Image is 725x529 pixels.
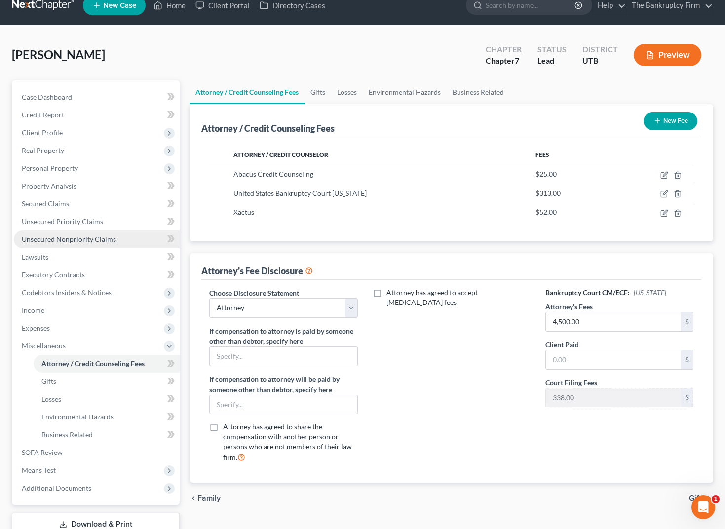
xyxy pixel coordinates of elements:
span: Additional Documents [22,484,91,492]
span: Losses [41,395,61,403]
span: $25.00 [535,170,557,178]
span: Gifts [689,494,705,502]
input: Specify... [210,347,357,366]
span: $313.00 [535,189,561,197]
div: $ [681,350,693,369]
span: Family [197,494,221,502]
span: Income [22,306,44,314]
div: $ [681,388,693,407]
span: Attorney has agreed to share the compensation with another person or persons who are not members ... [223,422,352,461]
span: Codebtors Insiders & Notices [22,288,112,297]
label: Choose Disclosure Statement [209,288,299,298]
i: chevron_left [190,494,197,502]
span: 1 [712,495,720,503]
div: District [582,44,618,55]
a: Losses [34,390,180,408]
a: Business Related [447,80,510,104]
label: Client Paid [545,340,579,350]
span: Credit Report [22,111,64,119]
a: Case Dashboard [14,88,180,106]
label: If compensation to attorney is paid by someone other than debtor, specify here [209,326,357,346]
span: SOFA Review [22,448,63,456]
i: chevron_right [705,494,713,502]
span: Unsecured Nonpriority Claims [22,235,116,243]
a: Environmental Hazards [363,80,447,104]
a: Unsecured Nonpriority Claims [14,230,180,248]
div: Attorney / Credit Counseling Fees [201,122,335,134]
span: United States Bankruptcy Court [US_STATE] [233,189,367,197]
label: Attorney's Fees [545,302,593,312]
div: Attorney's Fee Disclosure [201,265,313,277]
div: Chapter [486,44,522,55]
a: Lawsuits [14,248,180,266]
span: 7 [515,56,519,65]
div: Status [537,44,567,55]
a: Secured Claims [14,195,180,213]
span: Business Related [41,430,93,439]
a: Executory Contracts [14,266,180,284]
span: New Case [103,2,136,9]
a: Losses [331,80,363,104]
label: Court Filing Fees [545,378,597,388]
span: Gifts [41,377,56,385]
div: Chapter [486,55,522,67]
input: 0.00 [546,350,681,369]
input: 0.00 [546,312,681,331]
span: Attorney / Credit Counseling Fees [41,359,145,368]
a: Unsecured Priority Claims [14,213,180,230]
span: Case Dashboard [22,93,72,101]
span: $52.00 [535,208,557,216]
div: Lead [537,55,567,67]
a: Attorney / Credit Counseling Fees [190,80,305,104]
input: Specify... [210,395,357,414]
span: Unsecured Priority Claims [22,217,103,226]
span: Secured Claims [22,199,69,208]
a: Gifts [34,373,180,390]
span: Property Analysis [22,182,76,190]
span: Executory Contracts [22,270,85,279]
span: Expenses [22,324,50,332]
a: Credit Report [14,106,180,124]
span: Attorney has agreed to accept [MEDICAL_DATA] fees [386,288,478,306]
span: Environmental Hazards [41,413,114,421]
span: Miscellaneous [22,341,66,350]
button: Preview [634,44,701,66]
button: New Fee [644,112,697,130]
span: [US_STATE] [634,288,666,297]
span: Client Profile [22,128,63,137]
iframe: Intercom live chat [691,495,715,519]
a: Business Related [34,426,180,444]
a: Gifts [305,80,331,104]
div: UTB [582,55,618,67]
span: Fees [535,151,549,158]
input: 0.00 [546,388,681,407]
span: Real Property [22,146,64,154]
span: Attorney / Credit Counselor [233,151,328,158]
a: Environmental Hazards [34,408,180,426]
button: Gifts chevron_right [689,494,713,502]
button: chevron_left Family [190,494,221,502]
span: Personal Property [22,164,78,172]
span: Abacus Credit Counseling [233,170,313,178]
a: Attorney / Credit Counseling Fees [34,355,180,373]
a: SOFA Review [14,444,180,461]
label: If compensation to attorney will be paid by someone other than debtor, specify here [209,374,357,395]
span: Lawsuits [22,253,48,261]
span: [PERSON_NAME] [12,47,105,62]
div: $ [681,312,693,331]
h6: Bankruptcy Court CM/ECF: [545,288,693,298]
span: Means Test [22,466,56,474]
a: Property Analysis [14,177,180,195]
span: Xactus [233,208,254,216]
